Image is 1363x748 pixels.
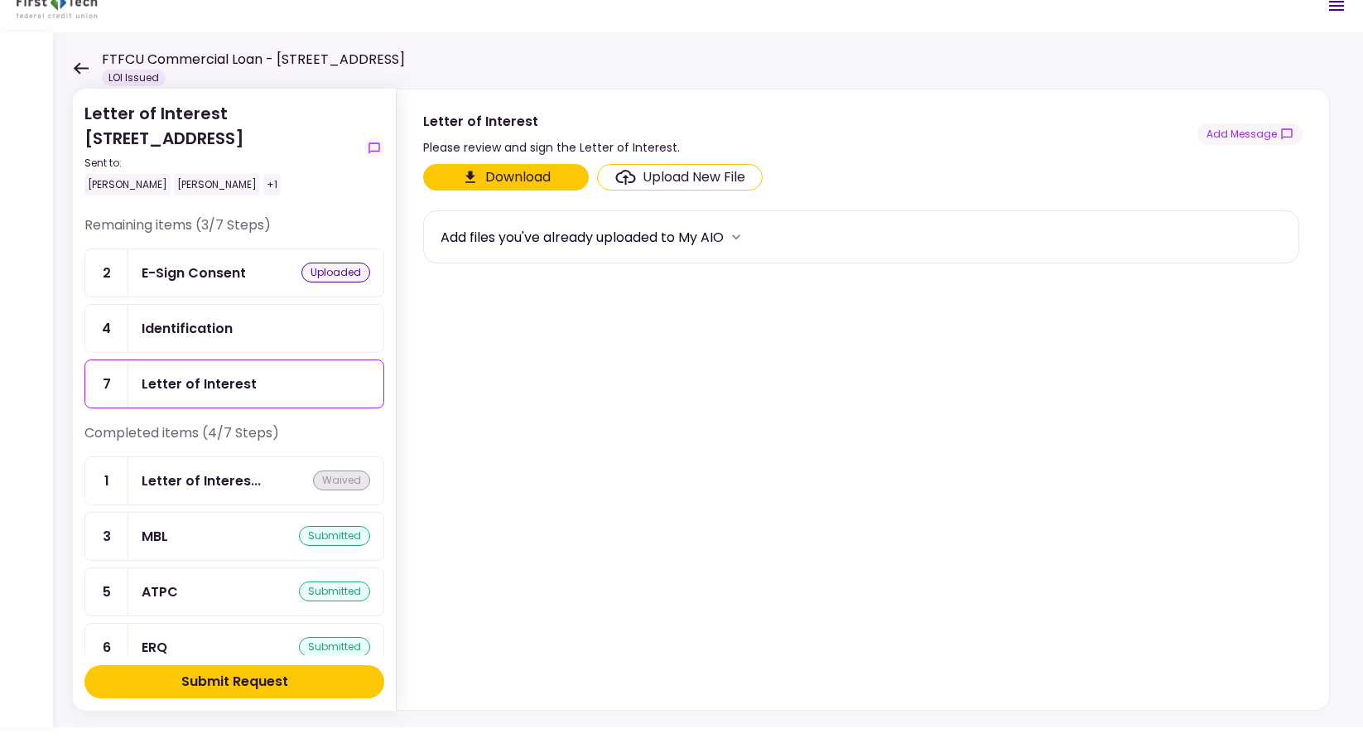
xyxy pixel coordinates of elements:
[85,249,128,297] div: 2
[142,526,168,547] div: MBL
[84,360,384,408] a: 7Letter of Interest
[423,138,680,157] div: Please review and sign the Letter of Interest.
[597,164,763,191] span: Click here to upload the required document
[299,582,370,601] div: submitted
[84,512,384,561] a: 3MBLsubmitted
[142,471,261,491] div: Letter of Interest
[84,101,358,195] div: Letter of Interest [STREET_ADDRESS]
[85,513,128,560] div: 3
[643,167,745,187] div: Upload New File
[85,568,128,615] div: 5
[299,637,370,657] div: submitted
[396,89,1330,711] div: Letter of InterestPlease review and sign the Letter of Interest.show-messagesClick here to downlo...
[142,263,246,283] div: E-Sign Consent
[84,456,384,505] a: 1Letter of Interestwaived
[85,305,128,352] div: 4
[263,174,281,195] div: +1
[724,224,749,249] button: more
[441,227,724,248] div: Add files you've already uploaded to My AIO
[181,672,288,692] div: Submit Request
[299,526,370,546] div: submitted
[84,423,384,456] div: Completed items (4/7 Steps)
[423,164,589,191] button: Click here to download the document
[85,457,128,504] div: 1
[102,70,166,86] div: LOI Issued
[84,156,358,171] div: Sent to:
[423,111,680,132] div: Letter of Interest
[84,623,384,672] a: 6ERQsubmitted
[313,471,370,490] div: waived
[1197,123,1303,145] button: show-messages
[85,624,128,671] div: 6
[84,567,384,616] a: 5ATPCsubmitted
[84,249,384,297] a: 2E-Sign Consentuploaded
[142,637,167,658] div: ERQ
[301,263,370,282] div: uploaded
[84,304,384,353] a: 4Identification
[142,582,178,602] div: ATPC
[174,174,260,195] div: [PERSON_NAME]
[142,374,257,394] div: Letter of Interest
[142,318,233,339] div: Identification
[85,360,128,408] div: 7
[102,50,405,70] h1: FTFCU Commercial Loan - [STREET_ADDRESS]
[84,215,384,249] div: Remaining items (3/7 Steps)
[84,665,384,698] button: Submit Request
[364,138,384,158] button: show-messages
[84,174,171,195] div: [PERSON_NAME]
